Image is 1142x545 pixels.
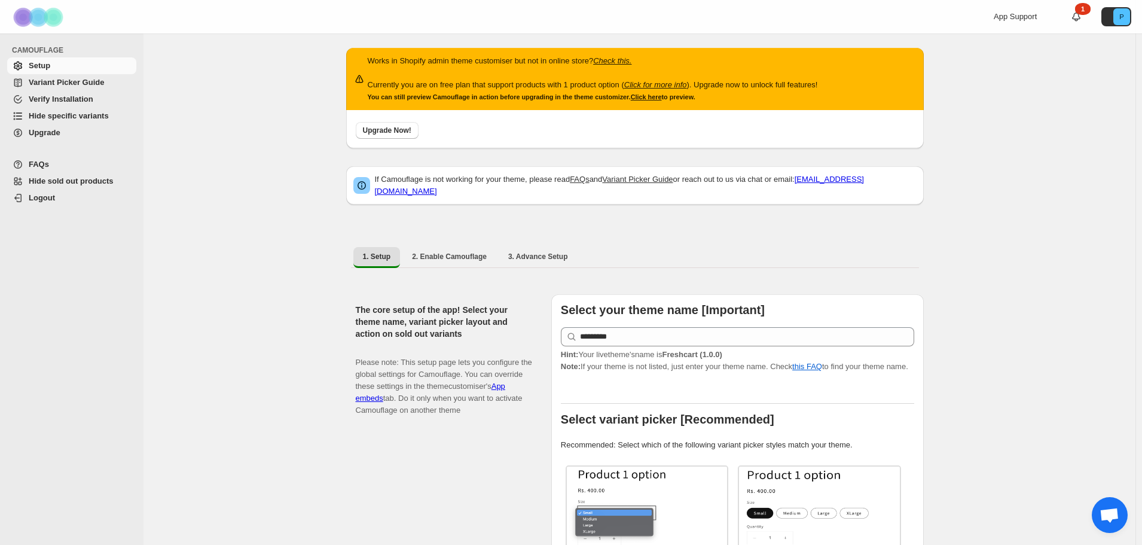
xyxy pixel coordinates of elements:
a: FAQs [7,156,136,173]
a: FAQs [570,175,590,184]
span: Upgrade Now! [363,126,411,135]
a: Variant Picker Guide [7,74,136,91]
a: this FAQ [792,362,822,371]
a: Verify Installation [7,91,136,108]
strong: Hint: [561,350,579,359]
div: 1 [1075,3,1091,15]
span: Your live theme's name is [561,350,722,359]
span: Variant Picker Guide [29,78,104,87]
span: 1. Setup [363,252,391,261]
p: Works in Shopify admin theme customiser but not in online store? [368,55,818,67]
span: Avatar with initials P [1113,8,1130,25]
span: Verify Installation [29,95,93,103]
a: Logout [7,190,136,206]
p: If your theme is not listed, just enter your theme name. Check to find your theme name. [561,349,914,373]
span: 2. Enable Camouflage [412,252,487,261]
span: App Support [994,12,1037,21]
p: Recommended: Select which of the following variant picker styles match your theme. [561,439,914,451]
a: Hide specific variants [7,108,136,124]
text: P [1119,13,1123,20]
span: Setup [29,61,50,70]
button: Upgrade Now! [356,122,419,139]
strong: Freshcart (1.0.0) [662,350,722,359]
small: You can still preview Camouflage in action before upgrading in the theme customizer. to preview. [368,93,695,101]
span: Logout [29,193,55,202]
a: 1 [1070,11,1082,23]
a: Upgrade [7,124,136,141]
a: Chat abierto [1092,497,1128,533]
h2: The core setup of the app! Select your theme name, variant picker layout and action on sold out v... [356,304,532,340]
b: Select variant picker [Recommended] [561,413,774,426]
a: Check this. [593,56,631,65]
a: Variant Picker Guide [602,175,673,184]
a: Click here [631,93,662,101]
a: Setup [7,57,136,74]
b: Select your theme name [Important] [561,303,765,316]
strong: Note: [561,362,581,371]
span: CAMOUFLAGE [12,45,138,55]
span: Hide specific variants [29,111,109,120]
span: Upgrade [29,128,60,137]
span: FAQs [29,160,49,169]
button: Avatar with initials P [1101,7,1131,26]
a: Click for more info [624,80,687,89]
span: 3. Advance Setup [508,252,568,261]
p: Please note: This setup page lets you configure the global settings for Camouflage. You can overr... [356,345,532,416]
a: Hide sold out products [7,173,136,190]
span: Hide sold out products [29,176,114,185]
img: Camouflage [10,1,69,34]
p: Currently you are on free plan that support products with 1 product option ( ). Upgrade now to un... [368,79,818,91]
p: If Camouflage is not working for your theme, please read and or reach out to us via chat or email: [375,173,917,197]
